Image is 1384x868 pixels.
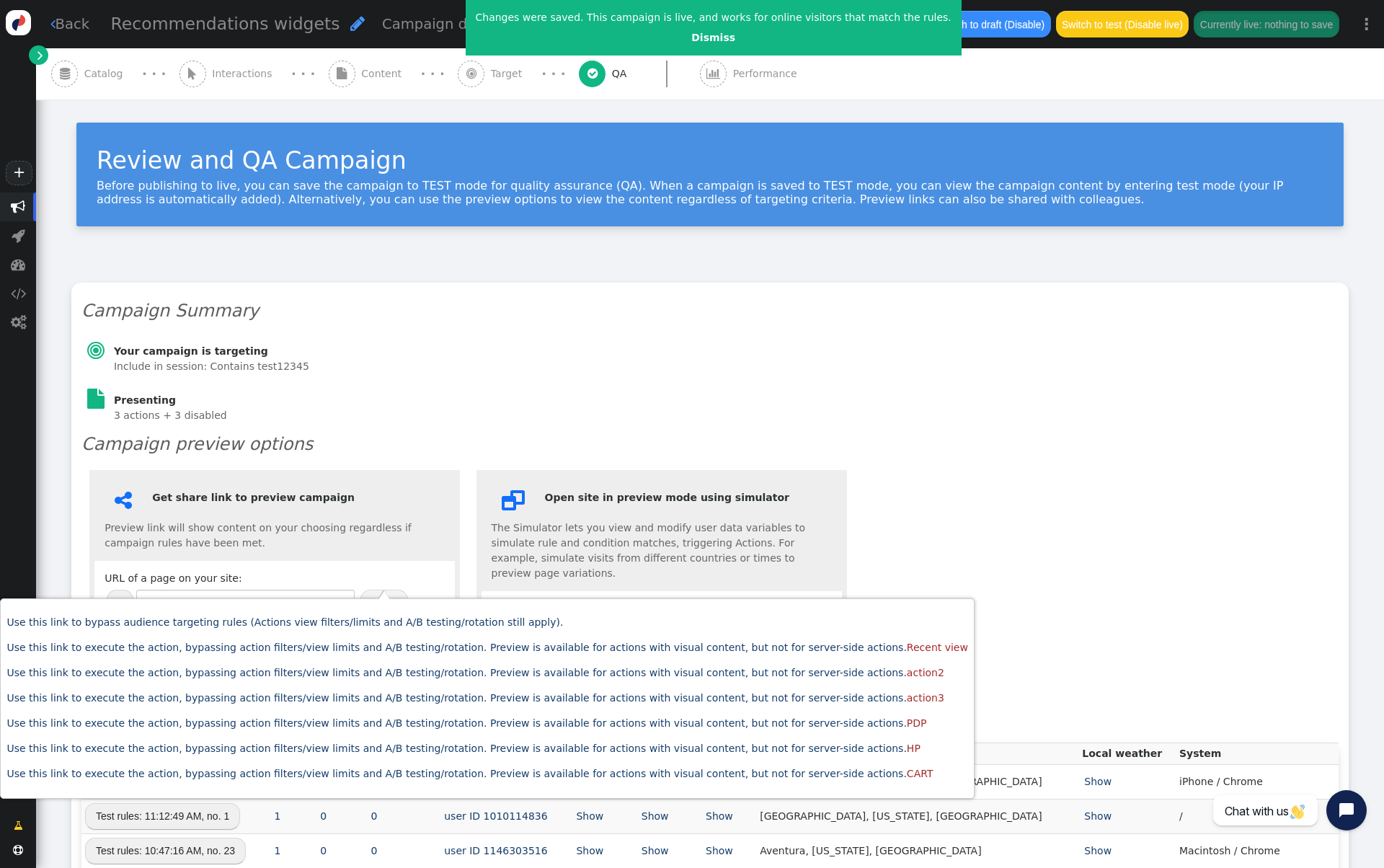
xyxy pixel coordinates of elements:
[6,616,563,628] a: Use this link to bypass audience targeting rules (Actions view filters/limits and A/B testing/rot...
[421,64,445,84] div: · · ·
[51,48,179,99] a:  Catalog · · ·
[574,810,605,822] a: Show
[6,692,944,704] a: Use this link to execute the action, bypassing action filters/view limits and A/B testing/rotatio...
[639,845,671,856] a: Show
[706,68,720,79] span: 
[11,286,26,301] span: 
[704,845,735,856] a: Show
[11,257,25,272] span: 
[50,14,90,35] a: Back
[212,66,278,81] span: Interactions
[114,393,309,408] h6: Presenting
[382,16,537,32] span: Campaign description
[291,64,315,84] div: · · ·
[179,48,329,99] a:  Interactions · · ·
[907,642,968,653] span: Recent view
[142,64,166,84] div: · · ·
[6,768,933,779] a: Use this link to execute the action, bypassing action filters/view limits and A/B testing/rotatio...
[907,743,921,754] span: HP
[337,68,347,79] span: 
[1082,845,1114,856] a: Show
[105,490,445,505] h6: Get share link to preview campaign
[6,161,32,185] a: +
[60,68,70,79] span: 
[4,812,33,838] a: 
[114,359,309,374] section: Include in session: Contains test12345
[85,803,240,829] a: Test rules: 11:12:49 AM, no. 1
[502,490,525,510] span: 
[6,743,920,754] a: Use this link to execute the action, bypassing action filters/view limits and A/B testing/rotatio...
[37,48,43,63] span: 
[1082,776,1114,787] a: Show
[6,667,944,678] a: Use this link to execute the action, bypassing action filters/view limits and A/B testing/rotatio...
[541,64,565,84] div: · · ·
[105,490,445,551] div: Preview link will show content on your choosing regardless if campaign rules have been met.
[11,315,26,329] span: 
[1176,764,1339,799] td: iPhone / Chrome
[188,68,197,79] span: 
[691,32,735,43] a: Dismiss
[756,833,1078,868] td: Aventura, [US_STATE], [GEOGRAPHIC_DATA]
[87,340,105,360] span: 
[907,692,944,704] span: action3
[1056,11,1189,37] button: Switch to test (Disable live)
[639,810,671,822] a: Show
[491,66,528,81] span: Target
[704,810,735,822] a: Show
[350,15,365,32] span: 
[318,845,329,856] a: 0
[6,642,968,653] a: Use this link to execute the action, bypassing action filters/view limits and A/B testing/rotatio...
[492,490,832,505] h6: Open site in preview mode using simulator
[756,799,1078,833] td: [GEOGRAPHIC_DATA], [US_STATE], [GEOGRAPHIC_DATA]
[1176,799,1339,833] td: /
[81,298,1339,324] h3: Campaign Summary
[587,68,598,79] span: 
[111,14,340,34] span: Recommendations widgets
[1082,810,1114,822] a: Show
[907,717,927,729] span: PDP
[50,17,56,31] span: 
[369,810,380,822] a: 0
[1176,833,1339,868] td: Macintosh / Chrome
[1194,11,1339,37] button: Currently live: nothing to save
[84,66,129,81] span: Catalog
[1349,3,1384,45] a: ⋮
[733,66,803,81] span: Performance
[13,845,23,855] span: 
[12,229,25,243] span: 
[442,810,549,822] a: user ID 1010114836
[369,845,380,856] a: 0
[14,818,23,833] span: 
[318,810,329,822] a: 0
[97,179,1323,206] div: Before publishing to live, you can save the campaign to TEST mode for quality assurance (QA). Whe...
[87,389,105,409] span: 
[6,10,31,35] img: logo-icon.svg
[574,845,605,856] a: Show
[6,717,926,729] a: Use this link to execute the action, bypassing action filters/view limits and A/B testing/rotatio...
[29,45,48,65] a: 
[11,200,25,214] span: 
[579,48,700,99] a:  QA
[1078,743,1176,764] th: Local weather
[272,845,283,856] a: 1
[492,490,832,581] div: The Simulator lets you view and modify user data variables to simulate rule and condition matches...
[272,810,283,822] a: 1
[612,66,633,81] span: QA
[329,48,458,99] a:  Content · · ·
[97,143,1323,179] div: Review and QA Campaign
[114,409,227,421] span: 3 actions + 3 disabled
[1176,743,1339,764] th: System
[105,571,445,619] div: URL of a page on your site:
[700,48,829,99] a:  Performance
[466,68,476,79] span: 
[115,490,132,510] span: 
[458,48,579,99] a:  Target · · ·
[114,344,309,359] h6: Your campaign is targeting
[442,845,549,856] a: user ID 1146303516
[81,431,1339,457] h3: Campaign preview options
[931,11,1050,37] button: Switch to draft (Disable)
[907,768,933,779] span: CART
[907,667,944,678] span: action2
[85,838,246,864] a: Test rules: 10:47:16 AM, no. 23
[361,66,407,81] span: Content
